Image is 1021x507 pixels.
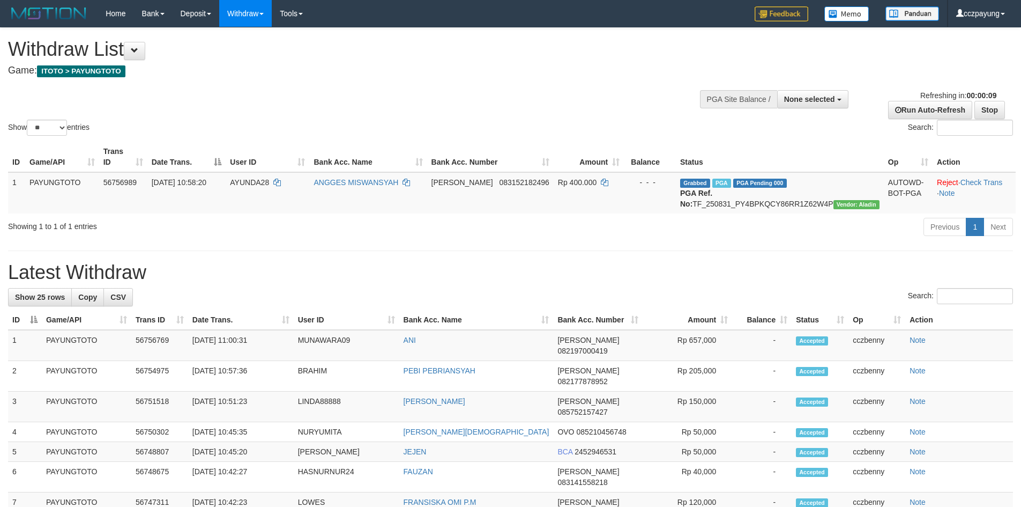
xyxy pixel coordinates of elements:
th: Game/API: activate to sort column ascending [42,310,131,330]
td: cczbenny [848,392,905,422]
span: Marked by cczbenny [712,179,731,188]
a: PEBI PEBRIANSYAH [404,366,475,375]
td: 5 [8,442,42,462]
button: None selected [777,90,848,108]
th: Status [676,142,884,172]
label: Search: [908,288,1013,304]
a: [PERSON_NAME][DEMOGRAPHIC_DATA] [404,428,549,436]
a: Next [983,218,1013,236]
div: Showing 1 to 1 of 1 entries [8,217,418,232]
td: - [732,462,792,493]
span: None selected [784,95,835,104]
a: Note [910,397,926,406]
a: ANI [404,336,416,344]
h4: Game: [8,65,670,76]
td: Rp 40,000 [643,462,732,493]
th: ID: activate to sort column descending [8,310,42,330]
td: PAYUNGTOTO [42,422,131,442]
th: Game/API: activate to sort column ascending [25,142,99,172]
span: [PERSON_NAME] [557,336,619,344]
td: 56756769 [131,330,188,361]
span: [DATE] 10:58:20 [152,178,206,187]
input: Search: [937,120,1013,136]
td: - [732,392,792,422]
td: - [732,330,792,361]
td: 1 [8,330,42,361]
a: Copy [71,288,104,306]
span: Vendor URL: https://payment4.1velocity.biz [833,200,880,209]
td: Rp 50,000 [643,442,732,462]
th: Bank Acc. Number: activate to sort column ascending [553,310,643,330]
span: PGA Pending [733,179,787,188]
a: Note [910,366,926,375]
td: Rp 205,000 [643,361,732,392]
h1: Withdraw List [8,39,670,60]
td: MUNAWARA09 [294,330,399,361]
th: Date Trans.: activate to sort column ascending [188,310,294,330]
th: Trans ID: activate to sort column ascending [99,142,147,172]
img: panduan.png [885,6,939,21]
th: Action [933,142,1016,172]
td: cczbenny [848,330,905,361]
td: 56748807 [131,442,188,462]
span: [PERSON_NAME] [431,178,493,187]
img: Feedback.jpg [755,6,808,21]
a: Previous [923,218,966,236]
a: Note [910,336,926,344]
td: [PERSON_NAME] [294,442,399,462]
a: [PERSON_NAME] [404,397,465,406]
a: Note [910,498,926,506]
a: Note [910,447,926,456]
span: Accepted [796,468,828,477]
th: Status: activate to sort column ascending [792,310,848,330]
select: Showentries [27,120,67,136]
td: cczbenny [848,422,905,442]
td: 3 [8,392,42,422]
span: Copy 085752157427 to clipboard [557,408,607,416]
th: ID [8,142,25,172]
th: Bank Acc. Name: activate to sort column ascending [399,310,554,330]
td: PAYUNGTOTO [42,361,131,392]
img: MOTION_logo.png [8,5,90,21]
td: PAYUNGTOTO [42,392,131,422]
label: Show entries [8,120,90,136]
th: Balance: activate to sort column ascending [732,310,792,330]
td: [DATE] 10:42:27 [188,462,294,493]
td: Rp 657,000 [643,330,732,361]
strong: 00:00:09 [966,91,996,100]
a: Note [910,467,926,476]
h1: Latest Withdraw [8,262,1013,283]
th: Bank Acc. Name: activate to sort column ascending [309,142,427,172]
td: cczbenny [848,361,905,392]
td: 4 [8,422,42,442]
label: Search: [908,120,1013,136]
span: Copy 083141558218 to clipboard [557,478,607,487]
a: Note [939,189,955,197]
a: FAUZAN [404,467,433,476]
td: [DATE] 10:45:35 [188,422,294,442]
td: AUTOWD-BOT-PGA [884,172,933,214]
td: - [732,361,792,392]
span: Accepted [796,367,828,376]
th: Op: activate to sort column ascending [848,310,905,330]
a: Run Auto-Refresh [888,101,972,119]
td: cczbenny [848,442,905,462]
th: Amount: activate to sort column ascending [643,310,732,330]
td: 2 [8,361,42,392]
th: User ID: activate to sort column ascending [226,142,309,172]
span: ITOTO > PAYUNGTOTO [37,65,125,77]
span: Grabbed [680,179,710,188]
td: [DATE] 10:45:20 [188,442,294,462]
b: PGA Ref. No: [680,189,712,208]
td: LINDA88888 [294,392,399,422]
td: 56748675 [131,462,188,493]
td: BRAHIM [294,361,399,392]
td: 56751518 [131,392,188,422]
th: Balance [624,142,676,172]
span: AYUNDA28 [230,178,269,187]
a: Check Trans [960,178,1003,187]
a: 1 [966,218,984,236]
span: Copy 082197000419 to clipboard [557,347,607,355]
td: · · [933,172,1016,214]
span: [PERSON_NAME] [557,498,619,506]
